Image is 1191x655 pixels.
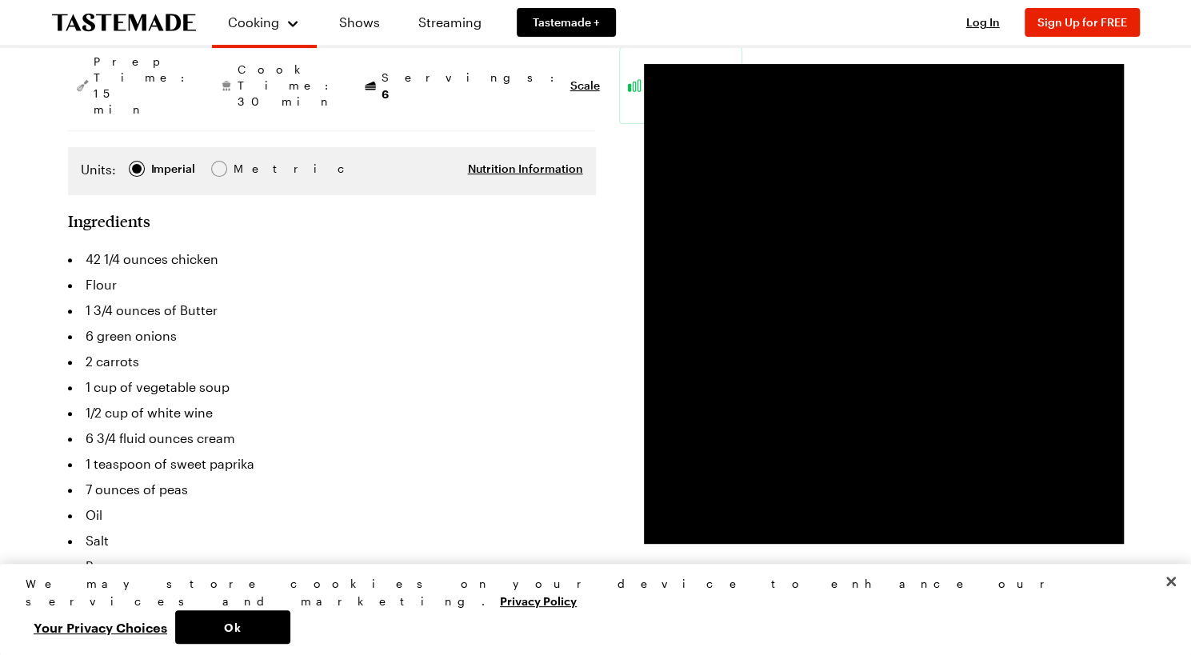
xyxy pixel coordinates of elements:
div: Imperial Metric [81,160,267,182]
a: To Tastemade Home Page [52,14,196,32]
li: 1 cup of vegetable soup [68,374,596,400]
video-js: Video Player [644,64,1124,544]
li: 6 3/4 fluid ounces cream [68,425,596,451]
div: We may store cookies on your device to enhance our services and marketing. [26,575,1152,610]
label: Units: [81,160,116,179]
button: Your Privacy Choices [26,610,175,644]
span: Cooking [228,14,279,30]
li: 2 carrots [68,349,596,374]
a: Tastemade + [517,8,616,37]
span: Imperial [151,160,197,178]
div: Privacy [26,575,1152,644]
span: Tastemade + [533,14,600,30]
button: Ok [175,610,290,644]
li: 1 3/4 ounces of Butter [68,298,596,323]
button: Log In [951,14,1015,30]
li: Salt [68,528,596,553]
button: Nutrition Information [468,161,583,177]
button: Scale [570,78,600,94]
span: Log In [966,15,1000,29]
li: Pepper [68,553,596,579]
li: 1 teaspoon of sweet paprika [68,451,596,477]
li: 7 ounces of peas [68,477,596,502]
li: 1/2 cup of white wine [68,400,596,425]
span: Metric [234,160,269,178]
span: Prep Time: 15 min [94,54,193,118]
button: Sign Up for FREE [1025,8,1140,37]
button: Close [1153,564,1189,599]
button: Cooking [228,6,301,38]
li: 6 green onions [68,323,596,349]
span: Cook Time: 30 min [238,62,337,110]
div: Imperial [151,160,195,178]
span: Servings: [382,70,562,102]
li: Flour [68,272,596,298]
span: 6 [382,86,389,101]
li: 42 1/4 ounces chicken [68,246,596,272]
h2: Ingredients [68,211,150,230]
div: Metric [234,160,267,178]
a: More information about your privacy, opens in a new tab [500,593,577,608]
li: Oil [68,502,596,528]
span: Sign Up for FREE [1037,15,1127,29]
